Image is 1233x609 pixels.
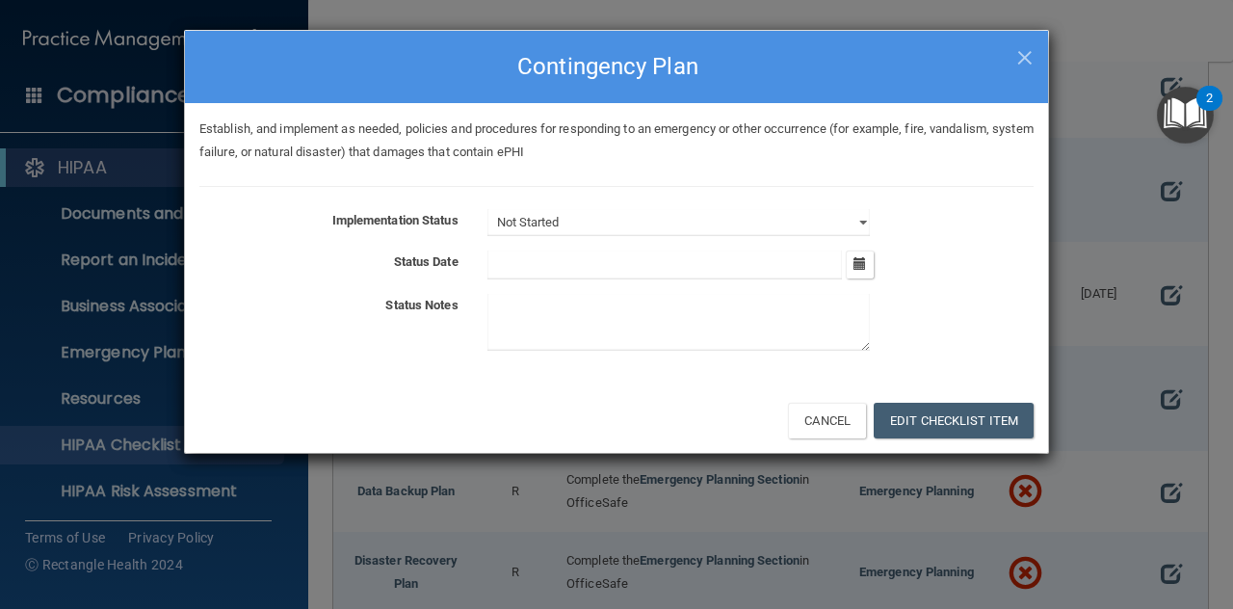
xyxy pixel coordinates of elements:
[1016,36,1034,74] span: ×
[199,45,1034,88] h4: Contingency Plan
[788,403,866,438] button: Cancel
[874,403,1034,438] button: Edit Checklist Item
[1206,98,1213,123] div: 2
[332,213,459,227] b: Implementation Status
[1157,87,1214,144] button: Open Resource Center, 2 new notifications
[185,118,1048,164] div: Establish, and implement as needed, policies and procedures for responding to an emergency or oth...
[385,298,458,312] b: Status Notes
[394,254,459,269] b: Status Date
